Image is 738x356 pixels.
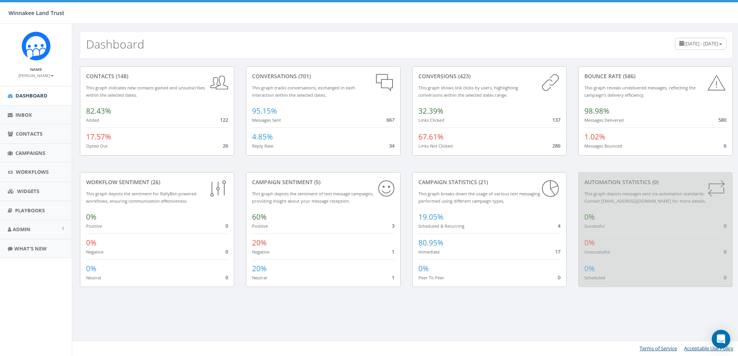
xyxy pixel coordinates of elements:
span: 3 [392,222,394,229]
a: Terms of Service [640,345,677,352]
h2: Dashboard [86,38,144,50]
span: 0% [584,212,595,222]
span: 80.95% [418,238,443,248]
small: Messages Sent [252,117,281,123]
div: conversions [418,72,560,80]
span: 95.15% [252,106,277,116]
small: This graph breaks down the usage of various text messaging performed using different campaign types. [418,191,540,204]
span: 0 [724,248,726,255]
span: (423) [457,72,471,80]
small: Opted Out [86,143,108,149]
span: (701) [297,72,311,80]
span: 0 [724,222,726,229]
small: This graph shows link clicks by users, highlighting conversions within the selected dates range. [418,85,518,98]
span: 580 [718,116,726,123]
small: Added [86,117,99,123]
span: 32.39% [418,106,443,116]
span: 67.61% [418,132,443,142]
small: This graph indicates new contacts gained and unsubscribes within the selected dates. [86,85,205,98]
span: Workflows [16,168,49,175]
span: 34 [389,142,394,149]
span: (0) [651,178,658,186]
small: Links Clicked [418,117,444,123]
span: 20% [252,264,267,274]
small: Name [30,67,42,72]
span: 0 [225,248,228,255]
span: (21) [477,178,488,186]
span: 6 [724,142,726,149]
span: Widgets [17,188,39,195]
small: Reply Rate [252,143,273,149]
span: (26) [149,178,160,186]
small: Neutral [86,275,101,280]
img: Rally_Corp_Icon.png [22,32,51,60]
span: Inbox [15,111,32,118]
small: This graph tracks conversations, exchanged in each interaction within the selected dates. [252,85,355,98]
div: Open Intercom Messenger [712,330,730,348]
small: Unsuccessful [584,249,610,255]
span: 26 [223,142,228,149]
span: 17.57% [86,132,111,142]
span: 0% [418,264,429,274]
span: 60% [252,212,267,222]
span: Playbooks [15,207,45,214]
small: Positive [252,223,268,229]
span: Dashboard [15,92,47,99]
small: [PERSON_NAME] [19,73,54,78]
small: Successful [584,223,605,229]
small: This graph depicts the sentiment of text message campaigns, providing insight about your message ... [252,191,374,204]
a: Acceptable Use Policy [684,345,733,352]
span: 0% [584,264,595,274]
div: Workflow Sentiment [86,178,228,186]
span: Admin [13,226,30,233]
span: Campaigns [15,149,45,156]
span: 122 [220,116,228,123]
span: 17 [555,248,560,255]
span: (5) [313,178,320,186]
div: conversations [252,72,394,80]
span: 0 [558,274,560,281]
span: 1.02% [584,132,605,142]
span: What's New [14,245,47,252]
small: Scheduled [584,275,605,280]
span: 137 [552,116,560,123]
span: (586) [621,72,635,80]
span: 0% [584,238,595,248]
span: 98.98% [584,106,609,116]
span: 4 [558,222,560,229]
small: Negative [86,249,103,255]
span: 0 [724,274,726,281]
span: 0% [86,212,96,222]
span: Contacts [16,130,42,137]
small: Negative [252,249,269,255]
span: 1 [392,248,394,255]
span: 19.05% [418,212,443,222]
a: [PERSON_NAME] [19,72,54,79]
div: Automation Statistics [584,178,726,186]
span: (148) [114,72,128,80]
span: 0% [86,238,96,248]
span: 667 [386,116,394,123]
span: 82.43% [86,106,111,116]
div: contacts [86,72,228,80]
small: Immediate [418,249,440,255]
small: This graph reveals undelivered messages, reflecting the campaign's delivery efficiency. [584,85,696,98]
span: 4.85% [252,132,273,142]
small: Positive [86,223,102,229]
small: This graph depicts messages sent via automation standards. Contact [EMAIL_ADDRESS][DOMAIN_NAME] f... [584,191,706,204]
small: Links Not Clicked [418,143,453,149]
small: Messages Delivered [584,117,624,123]
small: Neutral [252,275,267,280]
div: Campaign Statistics [418,178,560,186]
small: Messages Bounced [584,143,622,149]
small: Peer To Peer [418,275,444,280]
span: 0% [86,264,96,274]
span: 0 [225,222,228,229]
div: Campaign Sentiment [252,178,394,186]
small: This graph depicts the sentiment for RallyBot-powered workflows, ensuring communication effective... [86,191,196,204]
div: Bounce Rate [584,72,726,80]
span: 0 [225,274,228,281]
span: [DATE] - [DATE] [684,40,718,47]
span: Winnakee Land Trust [8,9,64,17]
span: 1 [392,274,394,281]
